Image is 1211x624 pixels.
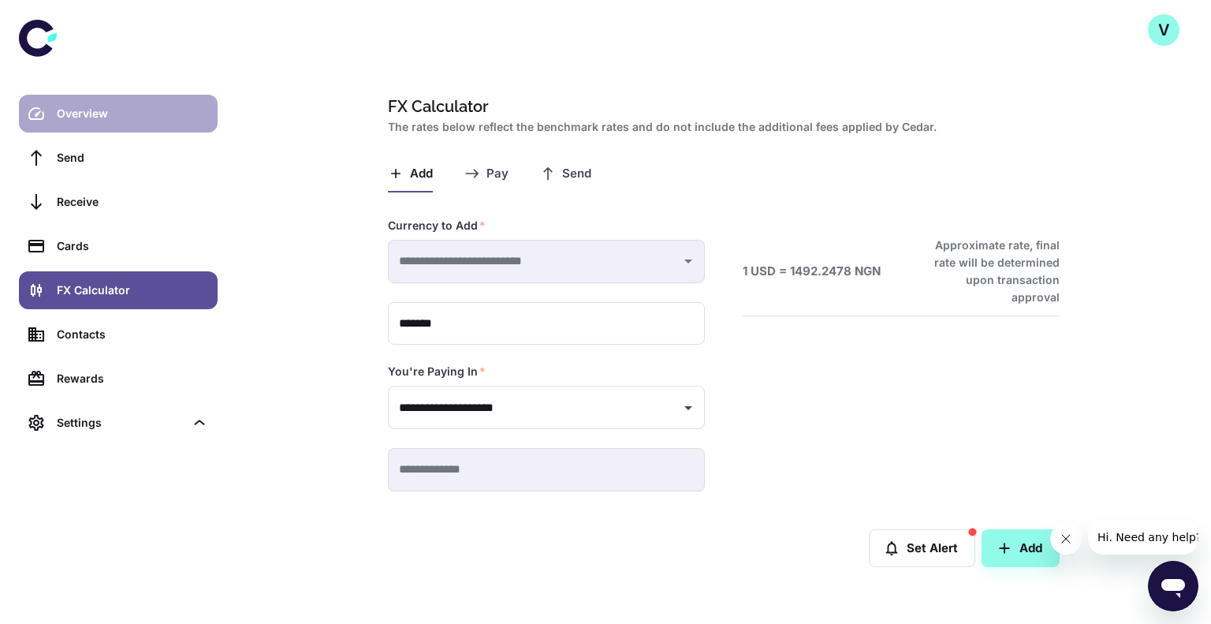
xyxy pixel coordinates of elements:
button: Set Alert [869,529,975,567]
span: Add [410,166,433,181]
iframe: Button to launch messaging window [1148,561,1198,611]
a: Contacts [19,316,218,353]
button: V [1148,14,1179,46]
a: FX Calculator [19,271,218,309]
iframe: Message from company [1088,520,1198,555]
div: Rewards [57,370,208,387]
h1: FX Calculator [388,95,1053,118]
button: Open [677,397,699,419]
iframe: Close message [1050,523,1082,555]
h2: The rates below reflect the benchmark rates and do not include the additional fees applied by Cedar. [388,118,1053,136]
span: Hi. Need any help? [9,11,114,24]
a: Overview [19,95,218,133]
a: Send [19,139,218,177]
a: Rewards [19,360,218,398]
div: Receive [57,193,208,211]
span: Send [562,166,591,181]
div: Settings [19,404,218,442]
a: Cards [19,227,218,265]
div: Cards [57,237,208,255]
a: Receive [19,183,218,221]
div: Contacts [57,326,208,343]
div: Send [57,149,208,166]
span: Pay [486,166,509,181]
label: You're Paying In [388,364,486,379]
h6: Approximate rate, final rate will be determined upon transaction approval [917,237,1060,306]
div: Settings [57,414,184,432]
div: FX Calculator [57,282,208,299]
label: Currency to Add [388,218,486,234]
h6: 1 USD = 1492.2478 NGN [743,263,881,281]
div: Overview [57,105,208,122]
button: Add [982,529,1060,567]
